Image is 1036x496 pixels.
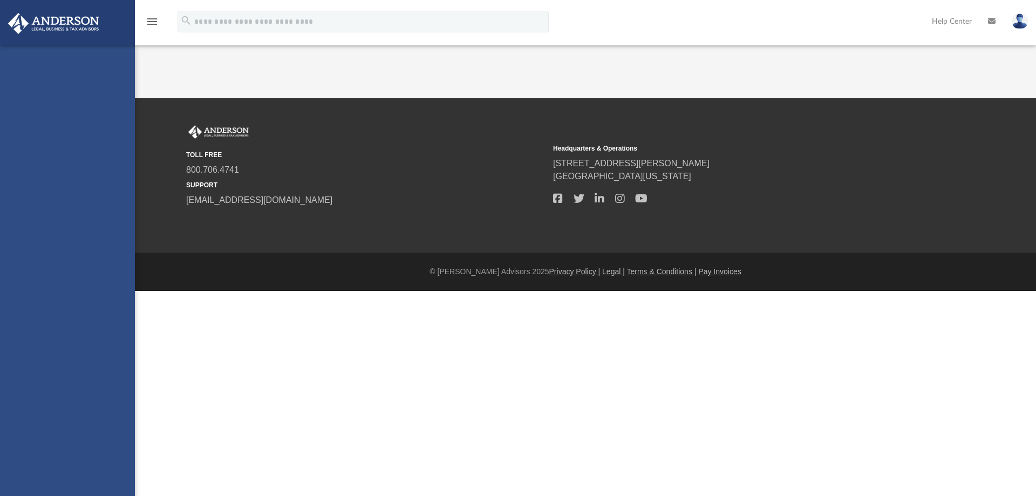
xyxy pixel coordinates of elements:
a: menu [146,21,159,28]
img: Anderson Advisors Platinum Portal [5,13,103,34]
i: menu [146,15,159,28]
img: User Pic [1012,13,1028,29]
a: Privacy Policy | [549,267,601,276]
a: [EMAIL_ADDRESS][DOMAIN_NAME] [186,195,332,205]
small: Headquarters & Operations [553,144,912,153]
a: [GEOGRAPHIC_DATA][US_STATE] [553,172,691,181]
a: Legal | [602,267,625,276]
img: Anderson Advisors Platinum Portal [186,125,251,139]
small: TOLL FREE [186,150,546,160]
a: 800.706.4741 [186,165,239,174]
a: Terms & Conditions | [627,267,697,276]
div: © [PERSON_NAME] Advisors 2025 [135,266,1036,277]
a: [STREET_ADDRESS][PERSON_NAME] [553,159,710,168]
a: Pay Invoices [698,267,741,276]
i: search [180,15,192,26]
small: SUPPORT [186,180,546,190]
